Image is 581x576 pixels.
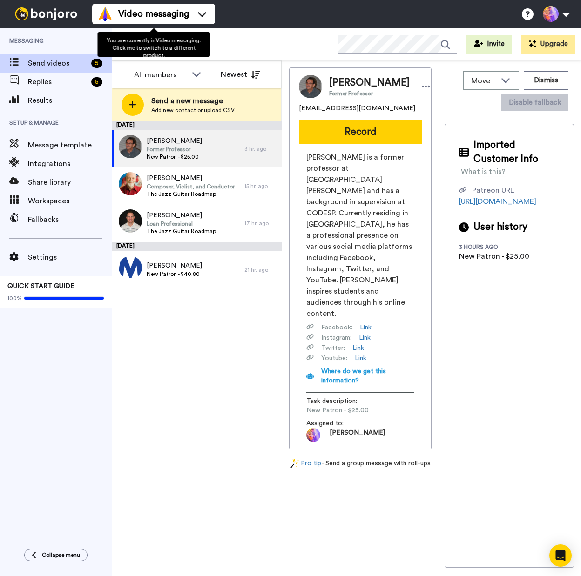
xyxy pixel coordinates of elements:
span: Where do we get this information? [321,368,386,384]
span: Facebook : [321,323,352,332]
div: [DATE] [112,242,282,251]
span: Task description : [306,396,372,406]
span: Fallbacks [28,214,112,225]
span: The Jazz Guitar Roadmap [147,190,235,198]
span: You are currently in Video messaging . Click me to switch to a different product. [107,38,201,58]
span: Workspaces [28,195,112,207]
div: 5 [91,77,102,87]
button: Invite [466,35,512,54]
button: Record [299,120,422,144]
span: Settings [28,252,112,263]
div: All members [134,69,187,80]
span: Twitter : [321,343,345,353]
span: Collapse menu [42,551,80,559]
a: Link [360,323,372,332]
span: Imported Customer Info [473,138,560,166]
span: Instagram : [321,333,351,342]
span: Results [28,95,112,106]
img: bj-logo-header-white.svg [11,7,81,20]
div: Open Intercom Messenger [549,544,572,567]
span: Send a new message [151,95,235,107]
span: Loan Professional [147,220,216,228]
span: [PERSON_NAME] [330,428,385,442]
button: Collapse menu [24,549,88,561]
span: Former Professor [329,90,410,97]
button: Disable fallback [501,94,568,111]
span: Message template [28,140,112,151]
span: Former Professor [147,146,202,153]
span: Send videos [28,58,88,69]
div: Patreon URL [472,185,514,196]
img: cb069e0c-e1de-463f-a42a-a2a3de92ddb2.jpg [119,209,142,233]
div: 5 [91,59,102,68]
span: Assigned to: [306,419,372,428]
span: Composer, Violist, and Conductor [147,183,235,190]
span: [PERSON_NAME] [147,136,202,146]
div: [DATE] [112,121,282,130]
a: Pro tip [290,459,321,469]
div: New Patron - $25.00 [459,251,529,262]
a: Link [352,343,364,353]
span: Add new contact or upload CSV [151,107,235,114]
span: The Jazz Guitar Roadmap [147,228,216,235]
span: Share library [28,177,112,188]
a: Link [359,333,371,342]
span: Integrations [28,158,112,169]
span: New Patron - $40.80 [147,270,202,278]
div: 3 hr. ago [244,145,277,153]
div: 17 hr. ago [244,220,277,227]
span: Video messaging [118,7,189,20]
span: [PERSON_NAME] is a former professor at [GEOGRAPHIC_DATA][PERSON_NAME] and has a background in sup... [306,152,414,319]
img: 62be69e4-b5f0-463c-b1f2-aad13cf46d4f.jpg [119,172,142,195]
span: Youtube : [321,354,347,363]
span: QUICK START GUIDE [7,283,74,289]
div: - Send a group message with roll-ups [289,459,432,469]
span: [PERSON_NAME] [147,261,202,270]
a: [URL][DOMAIN_NAME] [459,198,536,205]
span: Replies [28,76,88,87]
span: Move [471,75,496,87]
a: Link [355,354,366,363]
div: 15 hr. ago [244,182,277,190]
span: New Patron - $25.00 [147,153,202,161]
img: magic-wand.svg [290,459,299,469]
div: What is this? [461,166,506,177]
button: Newest [214,65,267,84]
img: Image of Jorge Luiz Chiara [299,75,322,98]
span: New Patron - $25.00 [306,406,395,415]
span: [PERSON_NAME] [147,174,235,183]
img: vm-color.svg [98,7,113,21]
button: Upgrade [521,35,575,54]
img: 03403dd5-18bc-46ad-ad59-9daf3f956884.png [119,256,142,279]
span: 100% [7,295,22,302]
span: [PERSON_NAME] [147,211,216,220]
span: User history [473,220,527,234]
div: 3 hours ago [459,243,520,251]
div: 21 hr. ago [244,266,277,274]
span: [PERSON_NAME] [329,76,410,90]
img: photo.jpg [306,428,320,442]
img: 3c69c4e7-4612-4e7f-8100-6cd13742db82.jpg [119,135,142,158]
span: [EMAIL_ADDRESS][DOMAIN_NAME] [299,104,415,113]
button: Dismiss [524,71,568,90]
